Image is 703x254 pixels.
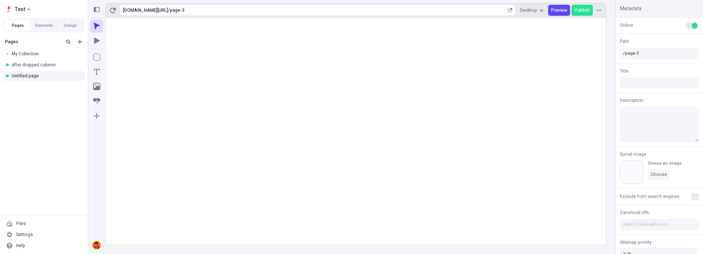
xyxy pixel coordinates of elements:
[123,7,168,13] div: [URL][DOMAIN_NAME]
[16,243,25,249] div: Help
[5,39,61,45] div: Pages
[620,151,646,158] span: Social Image
[651,172,667,177] span: Choose
[90,51,103,64] button: Box
[75,37,84,46] button: Add new
[90,80,103,93] button: Image
[620,97,643,104] span: Description
[93,242,100,249] img: Avatar
[90,95,103,108] button: Button
[517,5,547,16] button: Desktop
[572,5,593,16] button: Publish
[620,193,680,200] span: Exclude from search engines
[12,73,79,79] div: Untitled page
[16,221,26,227] div: Files
[620,22,633,29] span: Online
[620,219,699,230] input: https://makeswift.com
[3,4,33,15] button: Select site
[57,20,83,31] button: Design
[16,232,33,238] div: Settings
[93,242,100,249] div: N
[551,7,567,13] span: Preview
[12,51,79,57] div: My Collection
[648,169,670,180] button: Choose
[574,7,590,13] span: Publish
[90,65,103,78] button: Text
[170,7,506,13] div: page-3
[31,20,57,31] button: Elements
[548,5,570,16] button: Preview
[168,7,170,13] div: /
[620,38,629,45] span: Path
[620,239,652,246] span: Sitemap priority
[15,5,25,14] span: Test
[12,62,79,68] div: after dropped column
[620,209,650,216] span: Canonical URL
[4,20,31,31] button: Pages
[648,161,681,166] div: Choose an image
[620,68,629,74] span: Title
[520,7,537,13] span: Desktop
